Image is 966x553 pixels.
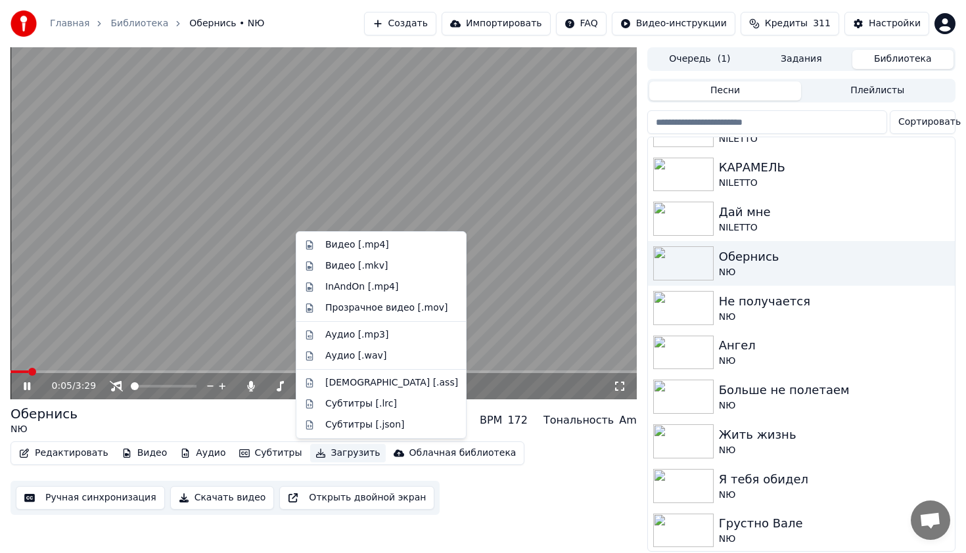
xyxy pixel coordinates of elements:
[649,50,750,69] button: Очередь
[612,12,735,35] button: Видео-инструкции
[719,133,950,146] div: NILETTO
[325,376,458,389] div: [DEMOGRAPHIC_DATA] [.ass]
[719,489,950,502] div: NЮ
[170,486,275,510] button: Скачать видео
[719,311,950,324] div: NЮ
[719,355,950,368] div: NЮ
[898,116,961,129] span: Сортировать
[801,81,954,100] button: Плейлисты
[869,17,921,30] div: Настройки
[310,444,386,462] button: Загрузить
[16,486,165,510] button: Ручная синхронизация
[189,17,264,30] span: Обернись • NЮ
[325,259,388,273] div: Видео [.mkv]
[325,328,388,342] div: Аудио [.mp3]
[719,444,950,457] div: NЮ
[852,50,954,69] button: Библиотека
[175,444,231,462] button: Аудио
[11,423,78,436] div: NЮ
[649,81,802,100] button: Песни
[719,381,950,399] div: Больше не полетаем
[741,12,839,35] button: Кредиты311
[719,470,950,489] div: Я тебя обидел
[719,426,950,444] div: Жить жизнь
[719,203,950,221] div: Дай мне
[750,50,852,69] button: Задания
[719,292,950,311] div: Не получается
[719,221,950,234] div: NILETTO
[442,12,551,35] button: Импортировать
[279,486,434,510] button: Открыть двойной экран
[719,514,950,533] div: Грустно Вале
[325,397,397,410] div: Субтитры [.lrc]
[719,266,950,279] div: NЮ
[325,349,386,363] div: Аудио [.wav]
[409,447,517,460] div: Облачная библиотека
[364,12,436,35] button: Создать
[76,380,96,393] span: 3:29
[50,17,264,30] nav: breadcrumb
[719,399,950,412] div: NЮ
[765,17,808,30] span: Кредиты
[507,412,528,428] div: 172
[718,53,731,66] span: ( 1 )
[325,301,448,315] div: Прозрачное видео [.mov]
[719,248,950,266] div: Обернись
[325,238,389,252] div: Видео [.mp4]
[813,17,831,30] span: 311
[719,336,950,355] div: Ангел
[234,444,308,462] button: Субтитры
[719,177,950,190] div: NILETTO
[50,17,89,30] a: Главная
[116,444,173,462] button: Видео
[556,12,607,35] button: FAQ
[719,533,950,546] div: NЮ
[325,280,399,294] div: InAndOn [.mp4]
[110,17,168,30] a: Библиотека
[11,11,37,37] img: youka
[911,500,950,540] a: Открытый чат
[619,412,637,428] div: Am
[52,380,83,393] div: /
[325,418,405,431] div: Субтитры [.json]
[480,412,502,428] div: BPM
[11,405,78,423] div: Обернись
[844,12,929,35] button: Настройки
[14,444,114,462] button: Редактировать
[52,380,72,393] span: 0:05
[719,158,950,177] div: КАРАМЕЛЬ
[543,412,614,428] div: Тональность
